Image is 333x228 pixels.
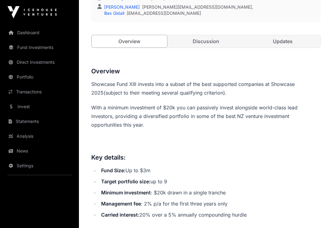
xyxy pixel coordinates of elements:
[5,41,74,54] a: Fund Investments
[5,26,74,39] a: Dashboard
[92,35,320,48] nav: Tabs
[103,11,124,16] a: Bex Gidall
[5,115,74,128] a: Statements
[101,201,141,207] strong: Management fee
[91,153,321,163] h3: Key details:
[103,4,253,10] div: ,
[5,144,74,158] a: News
[99,189,321,197] li: : $20k drawn in a single tranche
[91,80,321,97] p: (subject to their meeting several qualifying criterion).
[302,198,333,228] iframe: Chat Widget
[5,55,74,69] a: Direct Investments
[99,177,321,186] li: up to 9
[103,5,140,10] a: [PERSON_NAME]
[245,35,320,48] a: Updates
[91,67,321,76] h3: Overview
[99,200,321,208] li: : 2% p/a for the first three years only
[168,35,244,48] a: Discussion
[91,35,167,48] a: Overview
[127,10,201,17] a: [EMAIL_ADDRESS][DOMAIN_NAME]
[99,211,321,219] li: 20% over a 5% annually compounding hurdle
[101,179,150,185] strong: Target portfolio size:
[91,104,321,129] p: With a minimum investment of $20k you can passively invest alongside world-class lead investors, ...
[7,6,57,18] img: Icehouse Ventures Logo
[101,190,151,196] strong: Minimum investment
[101,168,125,174] strong: Fund Size:
[5,129,74,143] a: Analysis
[99,166,321,175] li: Up to $3m
[101,212,139,218] strong: Carried interest:
[5,85,74,99] a: Transactions
[142,4,252,10] a: [PERSON_NAME][EMAIL_ADDRESS][DOMAIN_NAME]
[5,100,74,113] a: Invest
[5,159,74,173] a: Settings
[5,70,74,84] a: Portfolio
[91,81,295,96] span: Showcase Fund XIII invests into a subset of the best supported companies at Showcase 2025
